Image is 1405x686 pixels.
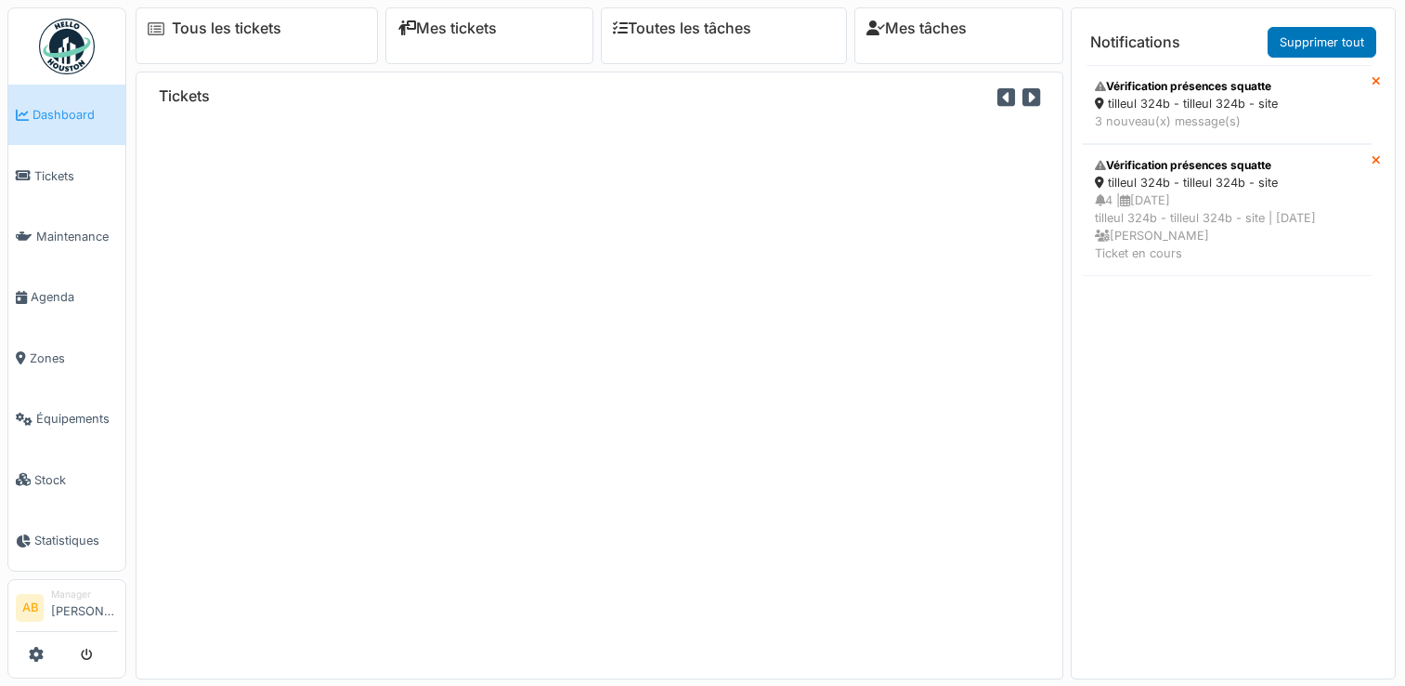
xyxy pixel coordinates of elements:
a: Statistiques [8,510,125,571]
a: Tickets [8,145,125,205]
a: Mes tâches [866,20,967,37]
div: Vérification présences squatte [1095,78,1359,95]
a: Tous les tickets [172,20,281,37]
a: Dashboard [8,85,125,145]
div: 3 nouveau(x) message(s) [1095,112,1359,130]
span: Équipements [36,410,118,428]
span: Stock [34,471,118,489]
div: tilleul 324b - tilleul 324b - site [1095,174,1359,191]
a: Vérification présences squatte tilleul 324b - tilleul 324b - site 4 |[DATE]tilleul 324b - tilleul... [1083,144,1372,276]
span: Dashboard [33,106,118,124]
div: 4 | [DATE] tilleul 324b - tilleul 324b - site | [DATE] [PERSON_NAME] Ticket en cours [1095,191,1359,263]
a: Vérification présences squatte tilleul 324b - tilleul 324b - site 3 nouveau(x) message(s) [1083,65,1372,143]
a: Zones [8,328,125,389]
a: Toutes les tâches [613,20,751,37]
a: Équipements [8,389,125,449]
h6: Tickets [159,87,210,105]
div: tilleul 324b - tilleul 324b - site [1095,95,1359,112]
img: Badge_color-CXgf-gQk.svg [39,19,95,74]
div: Vérification présences squatte [1095,157,1359,174]
a: Agenda [8,267,125,327]
span: Maintenance [36,228,118,245]
span: Agenda [31,288,118,306]
span: Zones [30,350,118,367]
a: Mes tickets [397,20,497,37]
li: AB [16,594,44,622]
span: Tickets [34,167,118,185]
div: Manager [51,587,118,601]
h6: Notifications [1090,33,1180,51]
a: AB Manager[PERSON_NAME] [16,587,118,632]
li: [PERSON_NAME] [51,587,118,627]
span: Statistiques [34,532,118,549]
a: Supprimer tout [1268,27,1376,58]
a: Maintenance [8,206,125,267]
a: Stock [8,449,125,509]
